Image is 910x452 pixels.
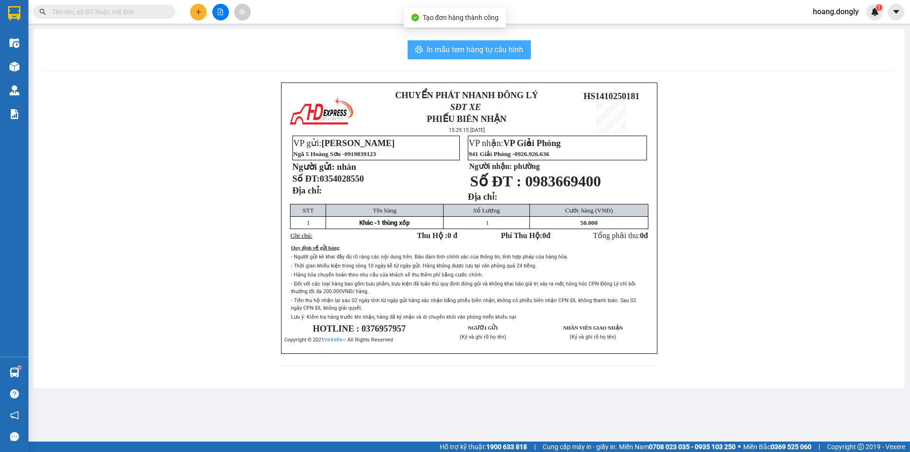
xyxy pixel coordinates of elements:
[291,263,537,269] span: - Thời gian khiếu kiện trong vòng 10 ngày kể từ ngày gửi. Hàng không được lưu tại văn phòng quá 2...
[52,7,164,17] input: Tìm tên, số ĐT hoặc mã đơn
[292,185,322,195] strong: Địa chỉ:
[427,114,507,124] strong: PHIẾU BIÊN NHẬN
[473,207,500,214] span: Số Lượng
[395,90,538,100] strong: CHUYỂN PHÁT NHANH ĐÔNG LÝ
[291,314,518,320] span: Lưu ý: Kiểm tra hàng trước khi nhận, hàng đã ký nhận và di chuyển khỏi văn phòng miễn khiếu nại.
[307,219,310,226] span: 1
[644,231,648,240] span: đ
[619,442,736,452] span: Miền Nam
[31,8,96,38] strong: CHUYỂN PHÁT NHANH ĐÔNG LÝ
[449,127,485,133] span: 15:29:15 [DATE]
[427,44,523,55] span: In mẫu tem hàng tự cấu hình
[460,334,506,340] span: (Ký và ghi rõ họ tên)
[292,174,364,184] strong: Số ĐT:
[743,442,811,452] span: Miền Bắc
[892,8,901,16] span: caret-down
[486,219,489,226] span: 1
[39,9,46,15] span: search
[291,272,483,278] span: - Hàng hóa chuyển hoàn theo nhu cầu của khách sẽ thu thêm phí bằng cước chính.
[408,40,531,59] button: printerIn mẫu tem hàng tự cấu hình
[501,231,550,240] strong: Phí Thu Hộ: đ
[293,150,376,157] span: Ngã 5 Hoàng Sơn -
[212,4,229,20] button: file-add
[9,62,19,72] img: warehouse-icon
[515,150,549,157] span: 0926.926.636
[293,138,395,148] span: VP gửi:
[288,95,355,129] img: logo
[292,162,335,172] strong: Người gửi:
[805,6,866,18] span: hoang.dongly
[563,325,623,331] strong: NHÂN VIÊN GIAO NHẬN
[486,443,527,451] strong: 1900 633 818
[8,6,20,20] img: logo-vxr
[37,52,89,73] strong: PHIẾU BIÊN NHẬN
[877,4,881,11] span: 1
[415,46,423,55] span: printer
[9,38,19,48] img: warehouse-icon
[100,38,156,48] span: HS1410250170
[9,109,19,119] img: solution-icon
[565,207,613,214] span: Cước hàng (VNĐ)
[291,232,312,239] span: Ghi chú:
[9,85,19,95] img: warehouse-icon
[514,162,540,170] span: phường
[10,411,19,420] span: notification
[291,281,636,295] span: - Đối với các loại hàng bao gồm bưu phẩm, bưu kiện đã tuân thủ quy định đóng gói và không khai bá...
[377,219,409,226] span: 1 thùng xốp
[543,442,617,452] span: Cung cấp máy in - giấy in:
[470,173,521,190] span: Số ĐT :
[345,150,376,157] span: 0919839123
[324,337,343,343] a: VeXeRe
[190,4,207,20] button: plus
[5,28,26,61] img: logo
[417,231,457,240] strong: Thu Hộ :
[9,368,19,378] img: warehouse-icon
[447,231,457,240] span: 0 đ
[468,325,498,331] strong: NGƯỜI GỬI
[525,173,601,190] span: 0983669400
[570,334,616,340] span: (Ký và ghi rõ họ tên)
[284,337,393,343] span: Copyright © 2021 – All Rights Reserved
[411,14,419,21] span: check-circle
[503,138,561,148] span: VP Giải Phóng
[583,91,639,101] span: HS1410250181
[450,102,481,112] span: SĐT XE
[469,162,512,170] strong: Người nhận:
[819,442,820,452] span: |
[10,432,19,441] span: message
[857,443,864,450] span: copyright
[871,8,879,16] img: icon-new-feature
[440,442,527,452] span: Hỗ trợ kỹ thuật:
[423,14,499,21] span: Tạo đơn hàng thành công
[337,162,356,172] span: nhàn
[10,389,19,398] span: question-circle
[593,231,648,240] span: Tổng phải thu:
[291,245,339,250] span: Quy định về gửi hàng
[291,254,568,260] span: - Người gửi kê khai đầy đủ rõ ràng các nội dung trên. Bảo đảm tính chính xác của thông tin, tính ...
[302,207,314,214] span: STT
[291,297,636,311] span: - Tiền thu hộ nhận lại sau 02 ngày tính từ ngày gửi hàng xác nhận bằng phiếu biên nhận, không có ...
[640,231,644,240] span: 0
[469,150,549,157] span: 941 Giải Phóng -
[876,4,883,11] sup: 1
[195,9,202,15] span: plus
[359,219,377,226] span: Khác -
[18,366,21,369] sup: 1
[771,443,811,451] strong: 0369 525 060
[649,443,736,451] strong: 0708 023 035 - 0935 103 250
[888,4,904,20] button: caret-down
[234,4,251,20] button: aim
[47,40,78,50] span: SĐT XE
[313,323,406,333] span: HOTLINE : 0376957957
[217,9,224,15] span: file-add
[542,231,546,240] span: 0
[320,174,364,184] span: 0354028550
[339,245,340,250] span: :
[468,192,497,202] strong: Địa chỉ:
[580,219,598,226] span: 50.000
[534,442,536,452] span: |
[321,138,394,148] span: [PERSON_NAME]
[738,445,741,449] span: ⚪️
[469,138,561,148] span: VP nhận:
[239,9,246,15] span: aim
